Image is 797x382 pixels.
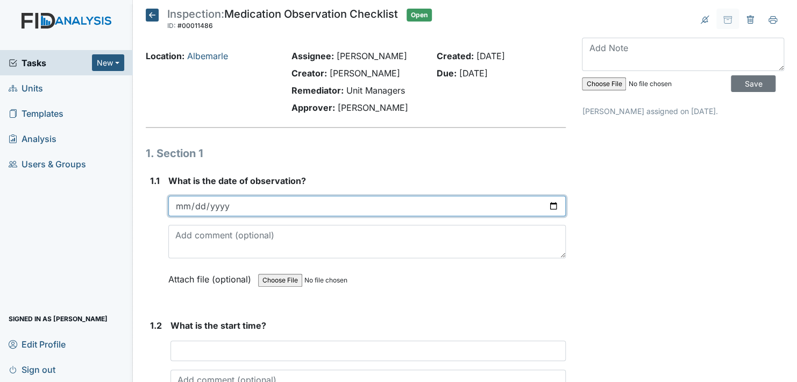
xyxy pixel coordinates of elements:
[407,9,432,22] span: Open
[459,68,488,79] span: [DATE]
[92,54,124,71] button: New
[291,102,335,113] strong: Approver:
[9,336,66,352] span: Edit Profile
[9,56,92,69] a: Tasks
[337,102,408,113] span: [PERSON_NAME]
[150,319,162,332] label: 1.2
[150,174,160,187] label: 1.1
[291,68,326,79] strong: Creator:
[167,8,224,20] span: Inspection:
[291,51,333,61] strong: Assignee:
[476,51,505,61] span: [DATE]
[146,51,184,61] strong: Location:
[168,175,306,186] span: What is the date of observation?
[167,9,398,32] div: Medication Observation Checklist
[329,68,400,79] span: [PERSON_NAME]
[336,51,407,61] span: [PERSON_NAME]
[9,80,43,96] span: Units
[437,51,474,61] strong: Created:
[9,155,86,172] span: Users & Groups
[291,85,343,96] strong: Remediator:
[146,145,566,161] h1: 1. Section 1
[170,320,266,331] span: What is the start time?
[167,22,176,30] span: ID:
[582,105,784,117] p: [PERSON_NAME] assigned on [DATE].
[9,310,108,327] span: Signed in as [PERSON_NAME]
[9,361,55,378] span: Sign out
[187,51,228,61] a: Albemarle
[9,105,63,122] span: Templates
[731,75,775,92] input: Save
[437,68,457,79] strong: Due:
[168,267,255,286] label: Attach file (optional)
[177,22,213,30] span: #00011486
[346,85,404,96] span: Unit Managers
[9,130,56,147] span: Analysis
